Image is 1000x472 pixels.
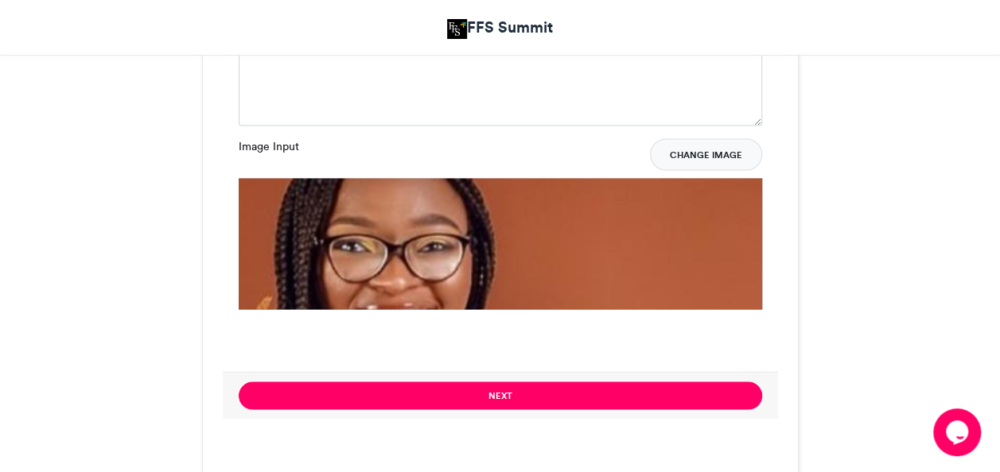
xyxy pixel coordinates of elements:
[239,381,762,409] button: Next
[650,138,762,170] button: Change Image
[933,408,984,456] iframe: chat widget
[447,19,467,39] img: FFS Summit
[239,138,299,155] label: Image Input
[447,16,553,39] a: FFS Summit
